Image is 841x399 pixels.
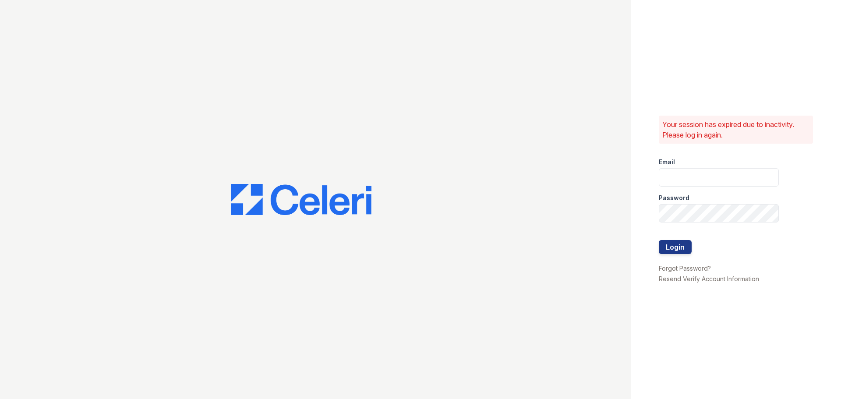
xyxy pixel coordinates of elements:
a: Resend Verify Account Information [659,275,759,282]
a: Forgot Password? [659,265,711,272]
p: Your session has expired due to inactivity. Please log in again. [662,119,809,140]
img: CE_Logo_Blue-a8612792a0a2168367f1c8372b55b34899dd931a85d93a1a3d3e32e68fde9ad4.png [231,184,371,215]
label: Email [659,158,675,166]
button: Login [659,240,692,254]
label: Password [659,194,689,202]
